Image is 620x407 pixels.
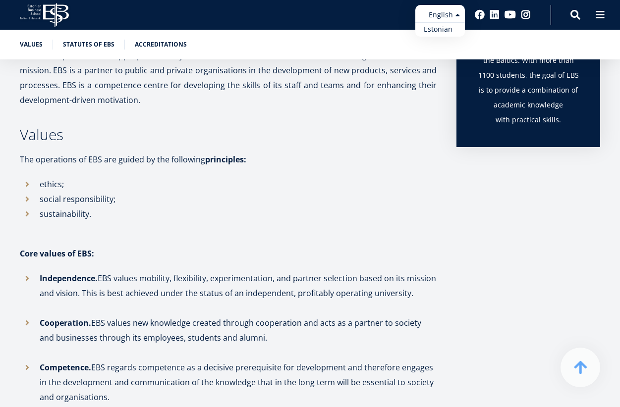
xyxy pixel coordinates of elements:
[20,40,43,50] a: Values
[20,152,437,167] p: The operations of EBS are guided by the following
[505,10,516,20] a: Youtube
[63,40,114,50] a: Statutes of EBS
[20,248,94,259] strong: Core values of EBS:
[490,10,500,20] a: Linkedin
[20,271,437,315] li: EBS values mobility, flexibility, experimentation, and partner selection based on its mission and...
[521,10,531,20] a: Instagram
[40,362,91,373] strong: Competence.
[476,23,580,127] p: EBS is the oldest privately owned business university in the Baltics. With more than 1100 student...
[415,22,465,37] a: Estonian
[205,154,246,165] strong: principles:
[135,40,187,50] a: Accreditations
[475,10,485,20] a: Facebook
[40,317,91,328] strong: Cooperation.
[20,177,437,192] li: ethics;
[40,273,98,284] strong: Independence.
[20,127,437,142] h3: Values
[20,33,437,107] p: To be a top-level internationally accredited community of lifelong learning and knowledge sharing...
[20,192,437,206] li: social responsibility;
[20,206,437,221] li: sustainability.
[20,315,437,360] li: EBS values new knowledge created through cooperation and acts as a partner to society and busines...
